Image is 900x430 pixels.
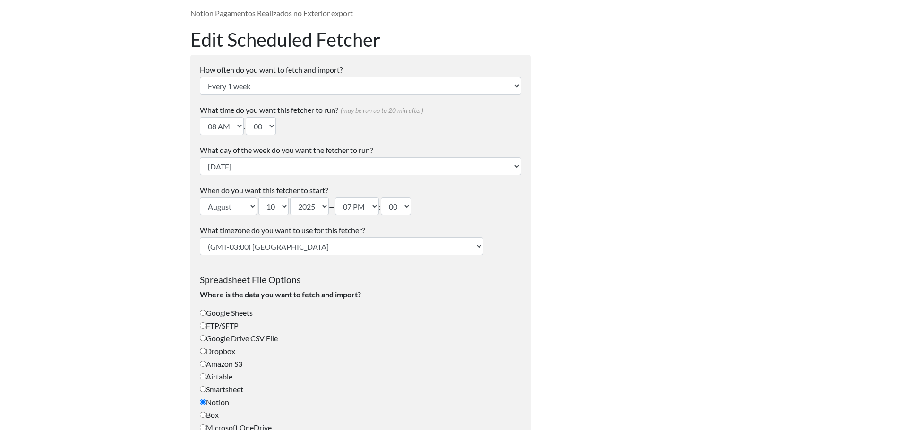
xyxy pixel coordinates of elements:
[853,383,889,419] iframe: Drift Widget Chat Controller
[190,8,531,19] p: Notion Pagamentos Realizados no Exterior export
[190,28,531,51] h1: Edit Scheduled Fetcher
[200,185,521,196] label: When do you want this fetcher to start?
[200,64,521,76] label: How often do you want to fetch and import?
[200,104,521,135] div: :
[200,371,521,382] label: Airtable
[200,307,521,319] label: Google Sheets
[200,346,521,357] label: Dropbox
[200,144,521,156] label: What day of the week do you want the fetcher to run?
[200,185,521,215] div: — :
[200,361,206,367] input: Amazon S3
[200,384,521,395] label: Smartsheet
[200,348,206,354] input: Dropbox
[200,373,206,379] input: Airtable
[200,265,521,285] h3: Spreadsheet File Options
[200,320,521,331] label: FTP/SFTP
[200,358,521,370] label: Amazon S3
[200,396,521,408] label: Notion
[200,289,521,300] label: Where is the data you want to fetch and import?
[200,399,206,405] input: Notion
[338,107,423,114] span: (may be run up to 20 min after)
[200,225,521,236] label: What timezone do you want to use for this fetcher?
[200,104,521,116] label: What time do you want this fetcher to run?
[200,322,206,329] input: FTP/SFTP
[200,412,206,418] input: Box
[200,310,206,316] input: Google Sheets
[200,386,206,392] input: Smartsheet
[200,333,521,344] label: Google Drive CSV File
[200,409,521,421] label: Box
[200,335,206,341] input: Google Drive CSV File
